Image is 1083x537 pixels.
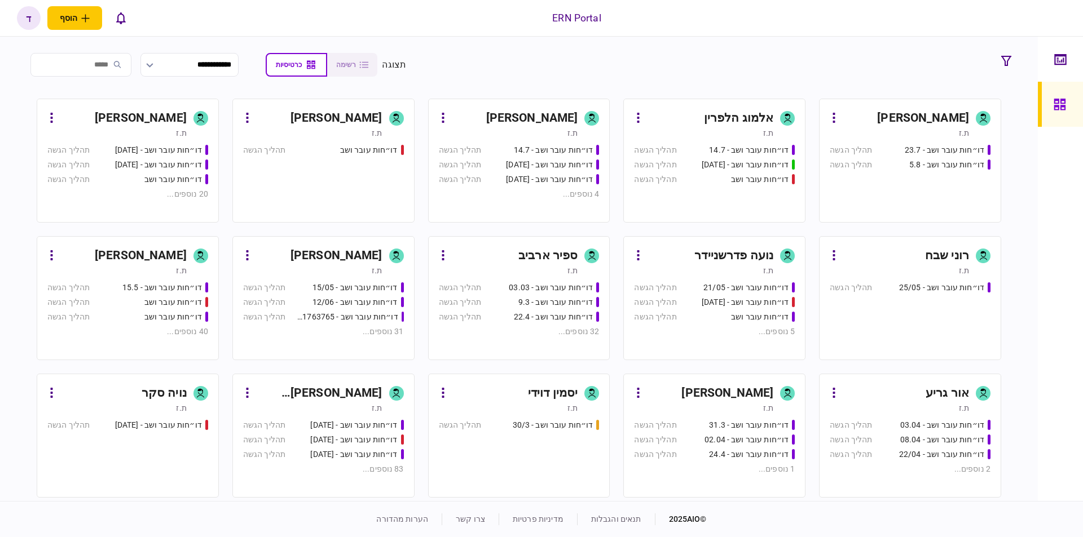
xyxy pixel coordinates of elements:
[243,449,285,460] div: תהליך הגשה
[428,99,610,223] a: [PERSON_NAME]ת.זדו״חות עובר ושב - 14.7תהליך הגשהדו״חות עובר ושב - 23.7.25תהליך הגשהדו״חות עובר וש...
[528,384,578,402] div: יסמין דוידי
[17,6,41,30] button: ד
[297,311,398,323] div: דו״חות עובר ושב - 511763765 18/06
[634,311,676,323] div: תהליך הגשה
[900,419,984,431] div: דו״חות עובר ושב - 03.04
[376,514,428,523] a: הערות מהדורה
[47,326,208,338] div: 40 נוספים ...
[95,109,187,127] div: [PERSON_NAME]
[900,434,984,446] div: דו״חות עובר ושב - 08.04
[731,311,789,323] div: דו״חות עובר ושב
[47,296,90,308] div: תהליך הגשה
[232,99,415,223] a: [PERSON_NAME]ת.זדו״חות עובר ושבתהליך הגשה
[115,419,202,431] div: דו״חות עובר ושב - 19.03.2025
[819,374,1001,498] a: אור גריעת.זדו״חות עובר ושב - 03.04תהליך הגשהדו״חות עובר ושב - 08.04תהליך הגשהדו״חות עובר ושב - 22...
[428,374,610,498] a: יסמין דוידית.זדו״חות עובר ושב - 30/3תהליך הגשה
[899,282,984,294] div: דו״חות עובר ושב - 25/05
[382,58,406,72] div: תצוגה
[243,282,285,294] div: תהליך הגשה
[47,188,208,200] div: 20 נוספים ...
[959,265,969,276] div: ת.ז
[830,159,872,171] div: תהליך הגשה
[310,419,397,431] div: דו״חות עובר ושב - 19/03/2025
[623,374,805,498] a: [PERSON_NAME]ת.זדו״חות עובר ושב - 31.3תהליך הגשהדו״חות עובר ושב - 02.04תהליך הגשהדו״חות עובר ושב ...
[243,144,285,156] div: תהליך הגשה
[634,296,676,308] div: תהליך הגשה
[232,236,415,360] a: [PERSON_NAME]ת.זדו״חות עובר ושב - 15/05תהליך הגשהדו״חות עובר ושב - 12/06תהליך הגשהדו״חות עובר ושב...
[340,144,398,156] div: דו״חות עובר ושב
[439,159,481,171] div: תהליך הגשה
[312,282,398,294] div: דו״חות עובר ושב - 15/05
[552,11,601,25] div: ERN Portal
[109,6,133,30] button: פתח רשימת התראות
[634,449,676,460] div: תהליך הגשה
[327,53,377,77] button: רשימה
[176,127,186,139] div: ת.ז
[819,236,1001,360] a: רוני שבחת.זדו״חות עובר ושב - 25/05תהליך הגשה
[312,296,398,308] div: דו״חות עובר ושב - 12/06
[176,265,186,276] div: ת.ז
[703,282,789,294] div: דו״חות עובר ושב - 21/05
[47,6,102,30] button: פתח תפריט להוספת לקוח
[115,144,202,156] div: דו״חות עובר ושב - 25.06.25
[372,127,382,139] div: ת.ז
[704,109,774,127] div: אלמוג הלפרין
[243,311,285,323] div: תהליך הגשה
[47,282,90,294] div: תהליך הגשה
[877,109,969,127] div: [PERSON_NAME]
[819,99,1001,223] a: [PERSON_NAME]ת.זדו״חות עובר ושב - 23.7תהליך הגשהדו״חות עובר ושב - 5.8תהליך הגשה
[623,236,805,360] a: נועה פדרשניידרת.זדו״חות עובר ושב - 21/05תהליך הגשהדו״חות עובר ושב - 03/06/25תהליך הגשהדו״חות עובר...
[634,159,676,171] div: תהליך הגשה
[439,188,600,200] div: 4 נוספים ...
[634,144,676,156] div: תהליך הגשה
[709,449,789,460] div: דו״חות עובר ושב - 24.4
[959,402,969,414] div: ת.ז
[514,311,593,323] div: דו״חות עובר ושב - 22.4
[567,402,578,414] div: ת.ז
[506,174,593,185] div: דו״חות עובר ושב - 24.7.25
[142,384,187,402] div: נויה סקר
[830,463,990,475] div: 2 נוספים ...
[439,326,600,338] div: 32 נוספים ...
[634,174,676,185] div: תהליך הגשה
[506,159,593,171] div: דו״חות עובר ושב - 23.7.25
[518,296,593,308] div: דו״חות עובר ושב - 9.3
[623,99,805,223] a: אלמוג הלפריןת.זדו״חות עובר ושב - 14.7תהליך הגשהדו״חות עובר ושב - 15.07.25תהליך הגשהדו״חות עובר וש...
[456,514,485,523] a: צרו קשר
[428,236,610,360] a: ספיר ארביבת.זדו״חות עובר ושב - 03.03תהליך הגשהדו״חות עובר ושב - 9.3תהליך הגשהדו״חות עובר ושב - 22...
[37,99,219,223] a: [PERSON_NAME]ת.זדו״חות עובר ושב - 25.06.25תהליך הגשהדו״חות עובר ושב - 26.06.25תהליך הגשהדו״חות עו...
[694,247,773,265] div: נועה פדרשניידר
[899,449,984,460] div: דו״חות עובר ושב - 22/04
[518,247,578,265] div: ספיר ארביב
[909,159,984,171] div: דו״חות עובר ושב - 5.8
[567,127,578,139] div: ת.ז
[567,265,578,276] div: ת.ז
[122,282,202,294] div: דו״חות עובר ושב - 15.5
[591,514,641,523] a: תנאים והגבלות
[290,109,382,127] div: [PERSON_NAME]
[372,265,382,276] div: ת.ז
[290,247,382,265] div: [PERSON_NAME]
[655,513,707,525] div: © 2025 AIO
[959,127,969,139] div: ת.ז
[47,311,90,323] div: תהליך הגשה
[95,247,187,265] div: [PERSON_NAME]
[47,159,90,171] div: תהליך הגשה
[763,265,773,276] div: ת.ז
[830,282,872,294] div: תהליך הגשה
[702,159,789,171] div: דו״חות עובר ושב - 15.07.25
[266,53,327,77] button: כרטיסיות
[144,311,202,323] div: דו״חות עובר ושב
[47,144,90,156] div: תהליך הגשה
[731,174,789,185] div: דו״חות עובר ושב
[176,402,186,414] div: ת.ז
[243,463,404,475] div: 83 נוספים ...
[634,282,676,294] div: תהליך הגשה
[513,419,593,431] div: דו״חות עובר ושב - 30/3
[439,144,481,156] div: תהליך הגשה
[439,311,481,323] div: תהליך הגשה
[232,374,415,498] a: [PERSON_NAME] [PERSON_NAME]ת.זדו״חות עובר ושב - 19/03/2025תהליך הגשהדו״חות עובר ושב - 19.3.25תהלי...
[439,282,481,294] div: תהליך הגשה
[243,434,285,446] div: תהליך הגשה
